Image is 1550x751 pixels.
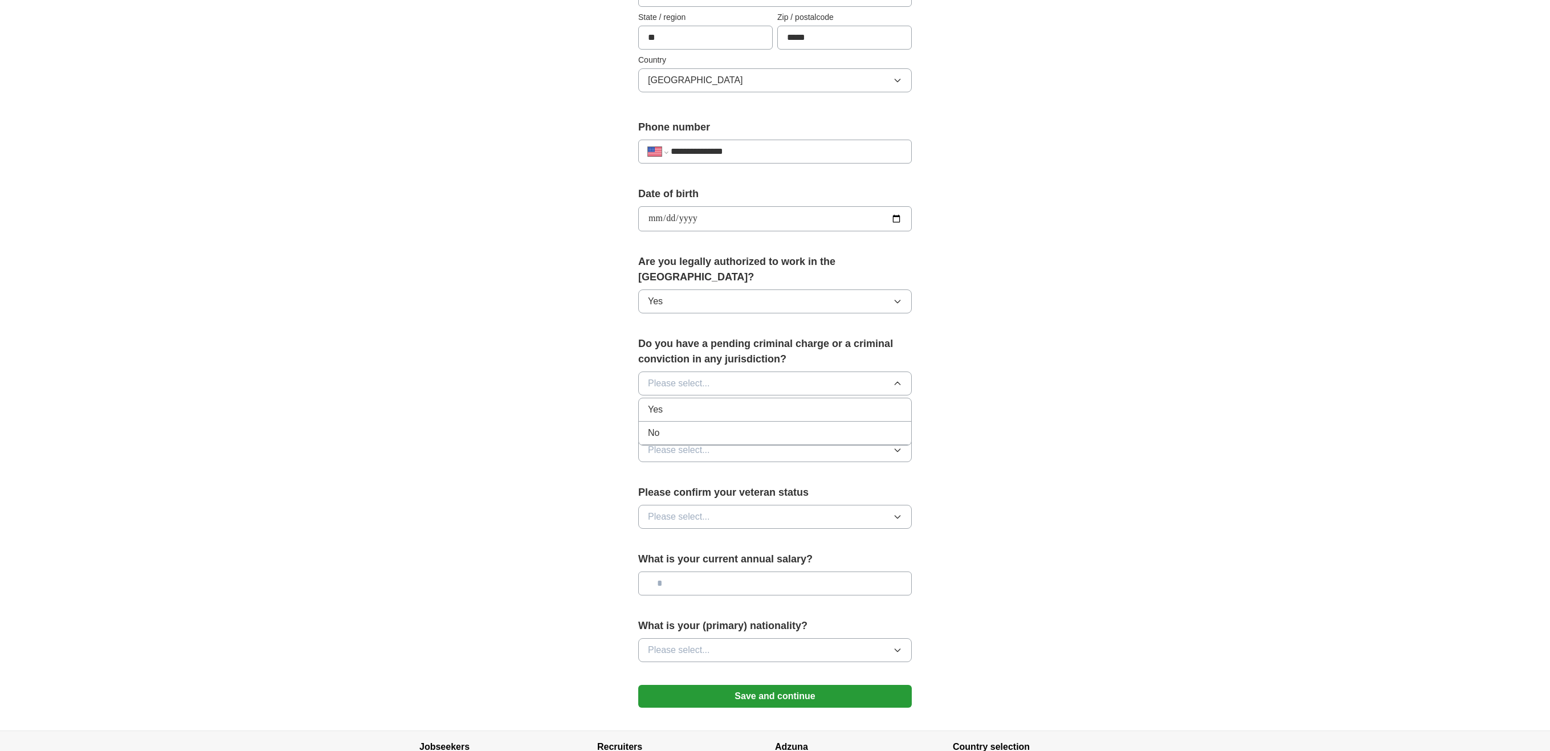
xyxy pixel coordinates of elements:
[638,289,912,313] button: Yes
[638,505,912,529] button: Please select...
[638,68,912,92] button: [GEOGRAPHIC_DATA]
[638,438,912,462] button: Please select...
[638,254,912,285] label: Are you legally authorized to work in the [GEOGRAPHIC_DATA]?
[638,618,912,634] label: What is your (primary) nationality?
[648,443,710,457] span: Please select...
[648,643,710,657] span: Please select...
[638,11,773,23] label: State / region
[648,295,663,308] span: Yes
[638,638,912,662] button: Please select...
[638,120,912,135] label: Phone number
[638,54,912,66] label: Country
[648,74,743,87] span: [GEOGRAPHIC_DATA]
[648,510,710,524] span: Please select...
[638,485,912,500] label: Please confirm your veteran status
[648,377,710,390] span: Please select...
[638,552,912,567] label: What is your current annual salary?
[648,403,663,417] span: Yes
[638,336,912,367] label: Do you have a pending criminal charge or a criminal conviction in any jurisdiction?
[638,685,912,708] button: Save and continue
[648,426,659,440] span: No
[638,372,912,395] button: Please select...
[638,186,912,202] label: Date of birth
[777,11,912,23] label: Zip / postalcode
